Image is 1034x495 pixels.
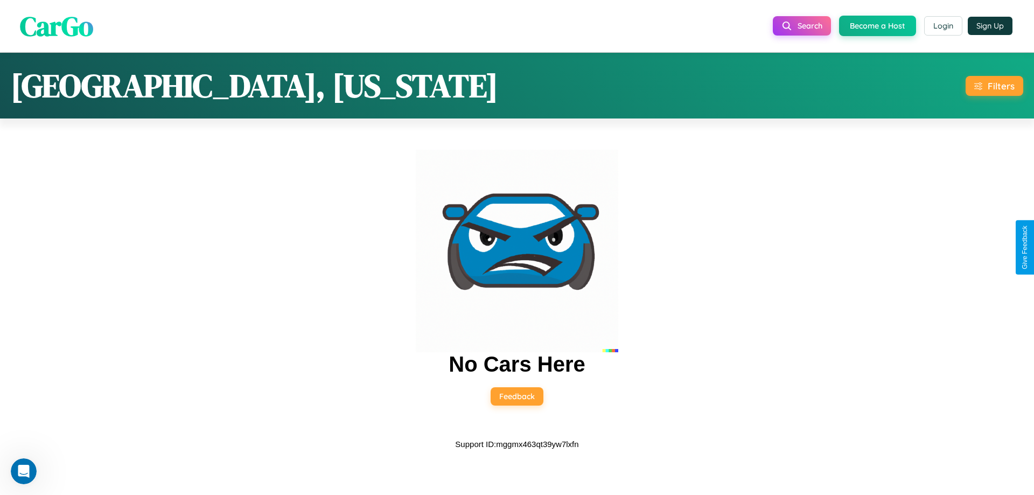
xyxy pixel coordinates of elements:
button: Login [924,16,962,36]
button: Sign Up [968,17,1012,35]
span: Search [798,21,822,31]
p: Support ID: mggmx463qt39yw7lxfn [455,437,578,451]
button: Search [773,16,831,36]
span: CarGo [20,7,93,44]
button: Feedback [491,387,543,406]
h2: No Cars Here [449,352,585,377]
iframe: Intercom live chat [11,458,37,484]
div: Give Feedback [1021,226,1029,269]
button: Filters [966,76,1023,96]
button: Become a Host [839,16,916,36]
div: Filters [988,80,1015,92]
img: car [416,150,618,352]
h1: [GEOGRAPHIC_DATA], [US_STATE] [11,64,498,108]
